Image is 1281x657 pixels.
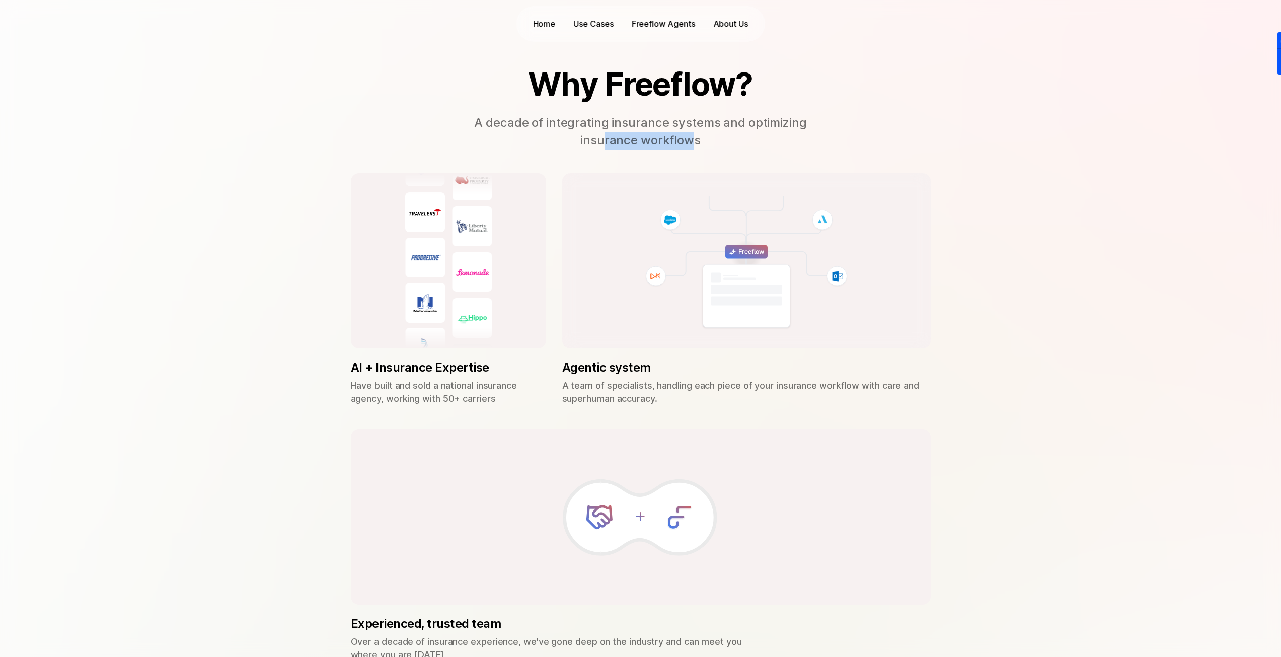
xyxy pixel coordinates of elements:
[351,379,546,405] p: Have built and sold a national insurance agency, working with 50+ carriers
[351,617,770,631] p: Experienced, trusted team
[569,16,619,32] button: Use Cases
[465,114,817,150] p: A decade of integrating insurance systems and optimizing insurance workflows
[574,18,614,30] p: Use Cases
[451,66,830,102] h2: Why Freeflow?
[533,18,556,30] p: Home
[632,18,695,30] p: Freeflow Agents
[738,247,764,257] p: Freeflow
[562,360,931,375] p: Agentic system
[713,18,748,30] p: About Us
[351,360,546,375] p: AI + Insurance Expertise
[627,16,700,32] a: Freeflow Agents
[562,379,931,405] p: A team of specialists, handling each piece of your insurance workflow with care and superhuman ac...
[708,16,753,32] a: About Us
